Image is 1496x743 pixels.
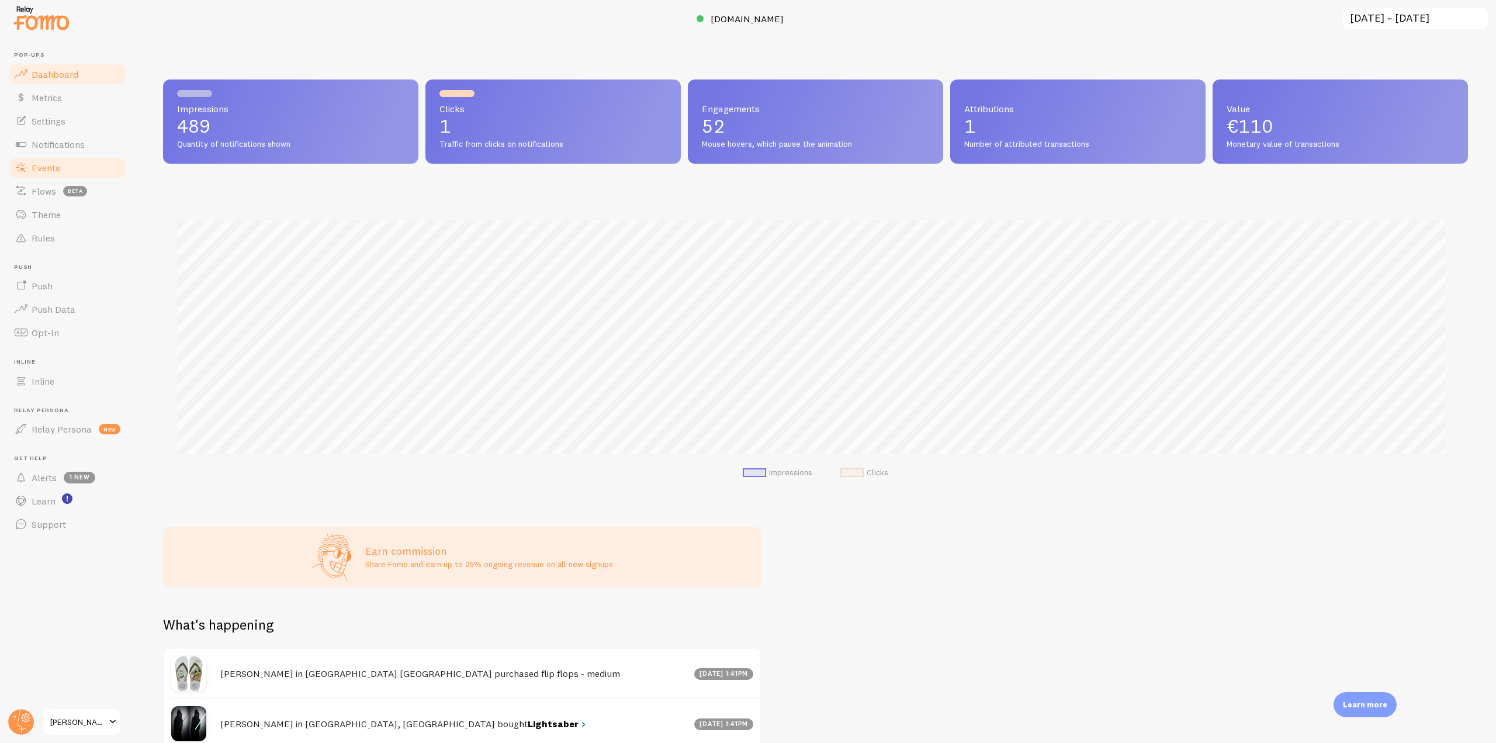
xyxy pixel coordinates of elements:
[163,616,273,634] h2: What's happening
[702,117,929,136] p: 52
[743,468,812,478] li: Impressions
[32,115,65,127] span: Settings
[177,104,404,113] span: Impressions
[365,544,613,558] h3: Earn commission
[32,423,92,435] span: Relay Persona
[14,358,127,366] span: Inline
[439,117,667,136] p: 1
[177,139,404,150] span: Quantity of notifications shown
[439,139,667,150] span: Traffic from clicks on notifications
[14,407,127,414] span: Relay Persona
[7,466,127,489] a: Alerts 1 new
[7,63,127,86] a: Dashboard
[32,495,56,507] span: Learn
[63,186,87,196] span: beta
[32,209,61,220] span: Theme
[14,264,127,271] span: Push
[32,472,57,483] span: Alerts
[7,203,127,226] a: Theme
[32,327,59,338] span: Opt-In
[7,489,127,513] a: Learn
[64,472,95,483] span: 1 new
[964,104,1192,113] span: Attributions
[220,668,687,680] h4: [PERSON_NAME] in [GEOGRAPHIC_DATA] [GEOGRAPHIC_DATA] purchased flip flops - medium
[7,156,127,179] a: Events
[1227,104,1454,113] span: Value
[32,92,62,103] span: Metrics
[12,3,71,33] img: fomo-relay-logo-orange.svg
[42,708,121,736] a: [PERSON_NAME]-test-store
[7,417,127,441] a: Relay Persona new
[528,718,588,730] a: Lightsaber
[32,162,60,174] span: Events
[14,455,127,462] span: Get Help
[7,321,127,344] a: Opt-In
[32,519,66,530] span: Support
[694,718,754,730] div: [DATE] 1:41pm
[439,104,667,113] span: Clicks
[32,232,55,244] span: Rules
[32,139,85,150] span: Notifications
[177,117,404,136] p: 489
[1343,699,1387,710] p: Learn more
[964,139,1192,150] span: Number of attributed transactions
[694,668,754,680] div: [DATE] 1:41pm
[1334,692,1397,717] div: Learn more
[964,117,1192,136] p: 1
[220,718,687,730] h4: [PERSON_NAME] in [GEOGRAPHIC_DATA], [GEOGRAPHIC_DATA] bought
[7,86,127,109] a: Metrics
[702,104,929,113] span: Engagements
[32,280,53,292] span: Push
[7,369,127,393] a: Inline
[99,424,120,434] span: new
[7,226,127,250] a: Rules
[62,493,72,504] svg: <p>Watch New Feature Tutorials!</p>
[7,274,127,298] a: Push
[50,715,106,729] span: [PERSON_NAME]-test-store
[7,179,127,203] a: Flows beta
[32,185,56,197] span: Flows
[32,375,54,387] span: Inline
[7,109,127,133] a: Settings
[32,68,78,80] span: Dashboard
[1227,115,1273,137] span: €110
[365,558,613,570] p: Share Fomo and earn up to 25% ongoing revenue on all new signups
[702,139,929,150] span: Mouse hovers, which pause the animation
[32,303,75,315] span: Push Data
[840,468,888,478] li: Clicks
[7,513,127,536] a: Support
[7,133,127,156] a: Notifications
[1227,139,1454,150] span: Monetary value of transactions
[14,51,127,59] span: Pop-ups
[7,298,127,321] a: Push Data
